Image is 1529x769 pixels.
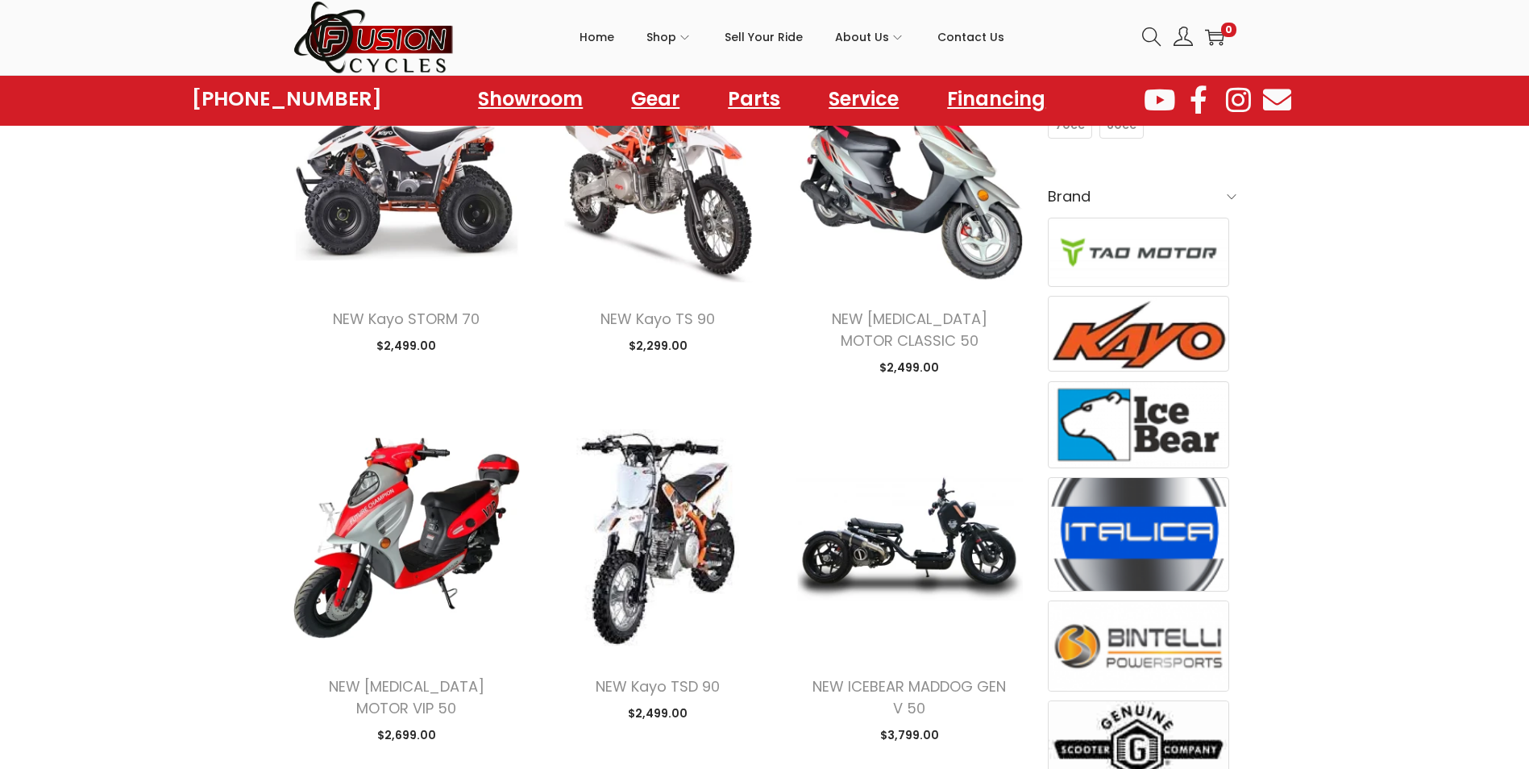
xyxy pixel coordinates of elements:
[879,360,939,376] span: 2,499.00
[1049,382,1229,468] img: Ice Bear
[596,676,720,696] a: NEW Kayo TSD 90
[455,1,1130,73] nav: Primary navigation
[931,81,1062,118] a: Financing
[333,309,480,329] a: NEW Kayo STORM 70
[192,88,382,110] a: [PHONE_NUMBER]
[615,81,696,118] a: Gear
[880,727,887,743] span: $
[580,17,614,57] span: Home
[937,17,1004,57] span: Contact Us
[462,81,1062,118] nav: Menu
[329,676,484,718] a: NEW [MEDICAL_DATA] MOTOR VIP 50
[629,338,688,354] span: 2,299.00
[1049,218,1229,285] img: Tao Motor
[1049,601,1229,690] img: Bintelli
[879,360,887,376] span: $
[812,676,1006,718] a: NEW ICEBEAR MADDOG GEN V 50
[937,1,1004,73] a: Contact Us
[725,17,803,57] span: Sell Your Ride
[600,309,715,329] a: NEW Kayo TS 90
[880,727,939,743] span: 3,799.00
[377,727,436,743] span: 2,699.00
[376,338,384,354] span: $
[377,727,384,743] span: $
[835,1,905,73] a: About Us
[1205,27,1224,47] a: 0
[1048,177,1236,215] h6: Brand
[629,338,636,354] span: $
[712,81,796,118] a: Parts
[462,81,599,118] a: Showroom
[628,705,635,721] span: $
[628,705,688,721] span: 2,499.00
[580,1,614,73] a: Home
[376,338,436,354] span: 2,499.00
[646,17,676,57] span: Shop
[835,17,889,57] span: About Us
[725,1,803,73] a: Sell Your Ride
[832,309,987,351] a: NEW [MEDICAL_DATA] MOTOR CLASSIC 50
[1049,297,1229,371] img: Kayo
[646,1,692,73] a: Shop
[1049,478,1229,591] img: Italica Motors
[812,81,915,118] a: Service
